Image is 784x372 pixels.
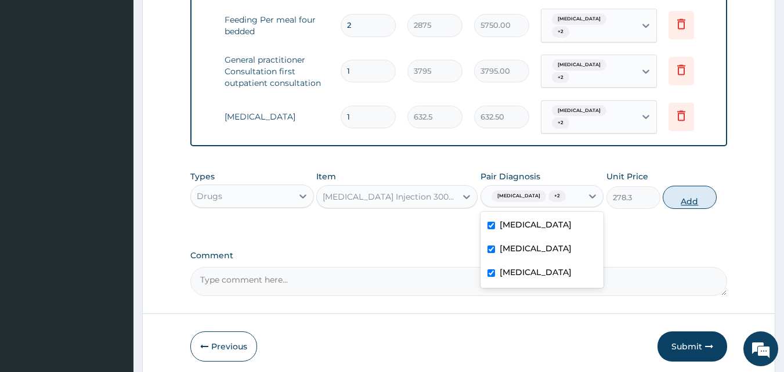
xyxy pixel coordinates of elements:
td: [MEDICAL_DATA] [219,105,335,128]
span: + 2 [552,72,569,84]
span: [MEDICAL_DATA] [552,13,606,25]
label: [MEDICAL_DATA] [500,219,572,230]
label: Types [190,172,215,182]
span: [MEDICAL_DATA] [552,105,606,117]
div: Chat with us now [60,65,195,80]
label: Unit Price [606,171,648,182]
span: + 2 [552,117,569,129]
button: Add [663,186,717,209]
div: Drugs [197,190,222,202]
label: Pair Diagnosis [480,171,540,182]
div: [MEDICAL_DATA] Injection 300mg/2ml [323,191,457,203]
label: Comment [190,251,728,261]
img: d_794563401_company_1708531726252_794563401 [21,58,47,87]
div: Minimize live chat window [190,6,218,34]
button: Previous [190,331,257,362]
label: [MEDICAL_DATA] [500,243,572,254]
span: [MEDICAL_DATA] [492,190,546,202]
label: Item [316,171,336,182]
span: + 2 [552,26,569,38]
textarea: Type your message and hit 'Enter' [6,248,221,289]
span: [MEDICAL_DATA] [552,59,606,71]
span: + 2 [548,190,566,202]
td: General practitioner Consultation first outpatient consultation [219,48,335,95]
td: Feeding Per meal four bedded [219,8,335,43]
label: [MEDICAL_DATA] [500,266,572,278]
span: We're online! [67,112,160,229]
button: Submit [657,331,727,362]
